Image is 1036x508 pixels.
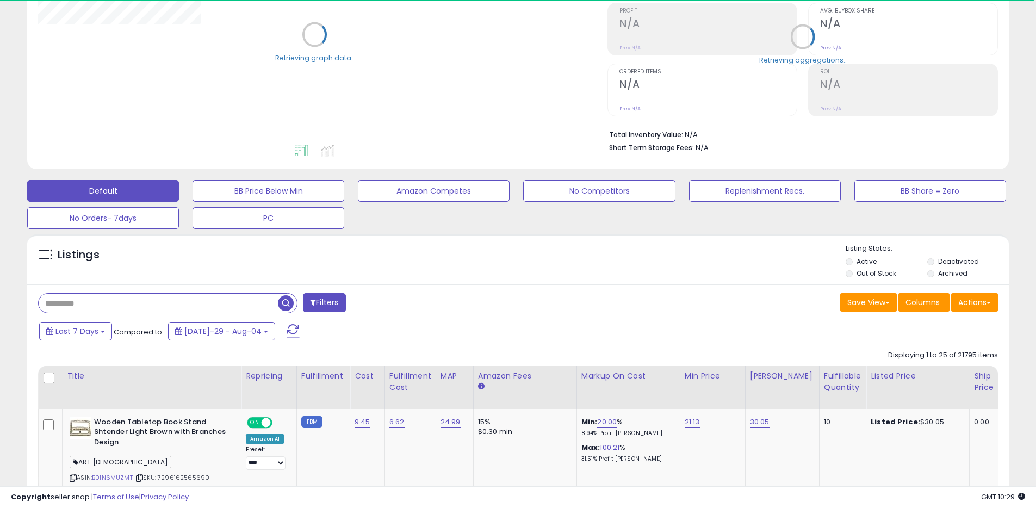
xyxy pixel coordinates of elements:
a: 100.21 [600,442,619,453]
a: 6.62 [389,417,405,428]
small: FBM [301,416,322,428]
button: No Competitors [523,180,675,202]
div: Fulfillable Quantity [824,370,861,393]
b: Listed Price: [871,417,920,427]
div: Amazon AI [246,434,284,444]
div: Fulfillment Cost [389,370,431,393]
label: Archived [938,269,967,278]
a: Privacy Policy [141,492,189,502]
a: 30.05 [750,417,770,428]
div: Amazon Fees [478,370,572,382]
b: Max: [581,442,600,453]
div: Repricing [246,370,292,382]
div: Preset: [246,446,288,470]
button: BB Price Below Min [193,180,344,202]
a: 9.45 [355,417,370,428]
h5: Listings [58,247,100,263]
p: 8.94% Profit [PERSON_NAME] [581,430,672,437]
button: [DATE]-29 - Aug-04 [168,322,275,340]
span: Last 7 Days [55,326,98,337]
button: Default [27,180,179,202]
label: Deactivated [938,257,979,266]
button: Actions [951,293,998,312]
th: The percentage added to the cost of goods (COGS) that forms the calculator for Min & Max prices. [576,366,680,409]
button: Columns [898,293,950,312]
div: Listed Price [871,370,965,382]
b: Wooden Tabletop Book Stand Shtender Light Brown with Branches Design [94,417,226,450]
label: Active [857,257,877,266]
div: [PERSON_NAME] [750,370,815,382]
a: 20.00 [597,417,617,428]
small: Amazon Fees. [478,382,485,392]
div: Retrieving graph data.. [275,53,355,63]
div: $30.05 [871,417,961,427]
div: Markup on Cost [581,370,675,382]
b: Min: [581,417,598,427]
div: % [581,417,672,437]
span: Compared to: [114,327,164,337]
div: Fulfillment [301,370,345,382]
p: Listing States: [846,244,1009,254]
div: Title [67,370,237,382]
span: ON [248,418,262,427]
strong: Copyright [11,492,51,502]
div: 0.00 [974,417,992,427]
div: Cost [355,370,380,382]
a: 24.99 [441,417,461,428]
span: ART [DEMOGRAPHIC_DATA] [70,456,171,468]
a: B01N6MUZMT [92,473,133,482]
div: Displaying 1 to 25 of 21795 items [888,350,998,361]
p: 31.51% Profit [PERSON_NAME] [581,455,672,463]
img: 41g-R2ilMFL._SL40_.jpg [70,417,91,439]
div: seller snap | | [11,492,189,503]
button: BB Share = Zero [854,180,1006,202]
div: % [581,443,672,463]
div: Min Price [685,370,741,382]
div: MAP [441,370,469,382]
div: $0.30 min [478,427,568,437]
a: Terms of Use [93,492,139,502]
span: Columns [905,297,940,308]
div: 15% [478,417,568,427]
div: 10 [824,417,858,427]
span: [DATE]-29 - Aug-04 [184,326,262,337]
label: Out of Stock [857,269,896,278]
span: 2025-08-12 10:29 GMT [981,492,1025,502]
a: 21.13 [685,417,700,428]
button: No Orders- 7days [27,207,179,229]
span: | SKU: 7296162565690 [134,473,209,482]
button: Amazon Competes [358,180,510,202]
button: PC [193,207,344,229]
button: Save View [840,293,897,312]
button: Filters [303,293,345,312]
div: Retrieving aggregations.. [759,55,847,65]
div: Ship Price [974,370,996,393]
button: Last 7 Days [39,322,112,340]
button: Replenishment Recs. [689,180,841,202]
span: OFF [271,418,288,427]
